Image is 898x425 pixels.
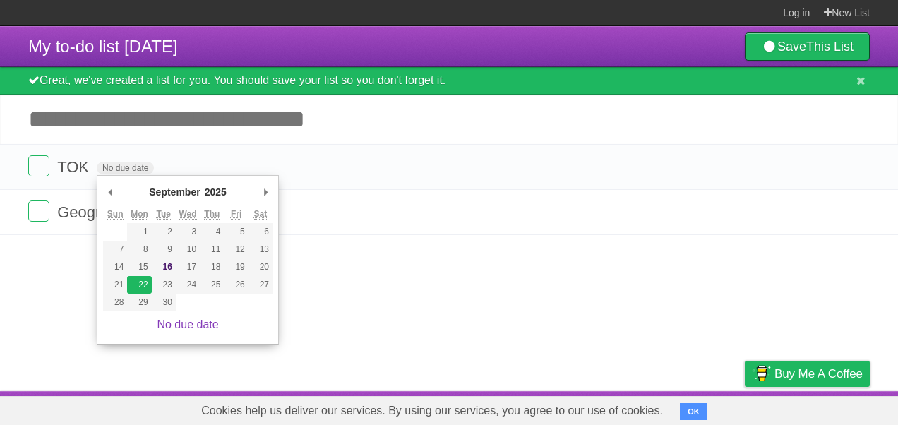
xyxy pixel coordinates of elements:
div: 2025 [203,181,229,203]
button: 3 [176,223,200,241]
button: 24 [176,276,200,294]
a: Terms [678,395,710,421]
button: 6 [249,223,273,241]
button: 7 [103,241,127,258]
button: 11 [200,241,224,258]
img: Buy me a coffee [752,361,771,385]
a: About [557,395,587,421]
abbr: Friday [231,209,241,220]
span: TOK [57,158,92,176]
button: 23 [152,276,176,294]
button: 1 [127,223,151,241]
abbr: Sunday [107,209,124,220]
button: 17 [176,258,200,276]
button: Next Month [258,181,273,203]
abbr: Tuesday [157,209,171,220]
button: 9 [152,241,176,258]
button: 16 [152,258,176,276]
span: Geography lesson 3 [57,203,200,221]
span: My to-do list [DATE] [28,37,178,56]
button: 20 [249,258,273,276]
a: Suggest a feature [781,395,870,421]
button: 13 [249,241,273,258]
button: 29 [127,294,151,311]
button: 28 [103,294,127,311]
label: Done [28,155,49,176]
button: 5 [224,223,248,241]
a: Buy me a coffee [745,361,870,387]
button: OK [680,403,707,420]
button: 4 [200,223,224,241]
button: 2 [152,223,176,241]
button: Previous Month [103,181,117,203]
span: Cookies help us deliver our services. By using our services, you agree to our use of cookies. [187,397,677,425]
button: 15 [127,258,151,276]
a: SaveThis List [745,32,870,61]
b: This List [806,40,854,54]
a: No due date [157,318,218,330]
button: 27 [249,276,273,294]
button: 8 [127,241,151,258]
abbr: Thursday [204,209,220,220]
abbr: Saturday [254,209,268,220]
abbr: Wednesday [179,209,196,220]
span: No due date [97,162,154,174]
span: Buy me a coffee [774,361,863,386]
button: 22 [127,276,151,294]
button: 30 [152,294,176,311]
button: 25 [200,276,224,294]
div: September [147,181,202,203]
a: Privacy [726,395,763,421]
button: 18 [200,258,224,276]
button: 12 [224,241,248,258]
button: 26 [224,276,248,294]
label: Done [28,200,49,222]
button: 19 [224,258,248,276]
abbr: Monday [131,209,148,220]
a: Developers [604,395,661,421]
button: 21 [103,276,127,294]
button: 14 [103,258,127,276]
button: 10 [176,241,200,258]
